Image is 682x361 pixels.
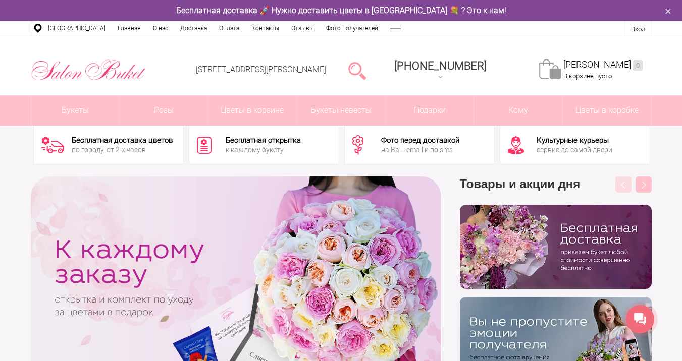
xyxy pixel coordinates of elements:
div: Бесплатная доставка 🚀 Нужно доставить цветы в [GEOGRAPHIC_DATA] 💐 ? Это к нам! [23,5,659,16]
ins: 0 [633,60,643,71]
div: к каждому букету [226,146,301,153]
a: [GEOGRAPHIC_DATA] [42,21,112,36]
a: Подарки [386,95,474,126]
a: Контакты [245,21,285,36]
a: Оплата [213,21,245,36]
a: О нас [147,21,174,36]
h3: Товары и акции дня [460,176,652,205]
div: по городу, от 2-х часов [72,146,173,153]
div: на Ваш email и по sms [381,146,459,153]
a: Цветы в коробке [563,95,651,126]
a: [STREET_ADDRESS][PERSON_NAME] [196,65,326,74]
a: Цветы в корзине [208,95,297,126]
img: hpaj04joss48rwypv6hbykmvk1dj7zyr.png.webp [460,205,652,289]
span: Кому [474,95,562,126]
a: Букеты невесты [297,95,385,126]
img: Цветы Нижний Новгород [31,57,146,83]
a: Главная [112,21,147,36]
a: Отзывы [285,21,320,36]
div: Бесплатная доставка цветов [72,137,173,144]
div: сервис до самой двери [537,146,612,153]
a: Фото получателей [320,21,384,36]
span: В корзине пусто [563,72,612,80]
a: Вход [631,25,645,33]
a: [PERSON_NAME] [563,59,643,71]
a: [PHONE_NUMBER] [388,56,493,85]
a: Розы [120,95,208,126]
div: Фото перед доставкой [381,137,459,144]
a: Букеты [31,95,120,126]
a: Доставка [174,21,213,36]
span: [PHONE_NUMBER] [394,59,487,72]
div: Бесплатная открытка [226,137,301,144]
div: Культурные курьеры [537,137,612,144]
button: Next [636,176,652,193]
